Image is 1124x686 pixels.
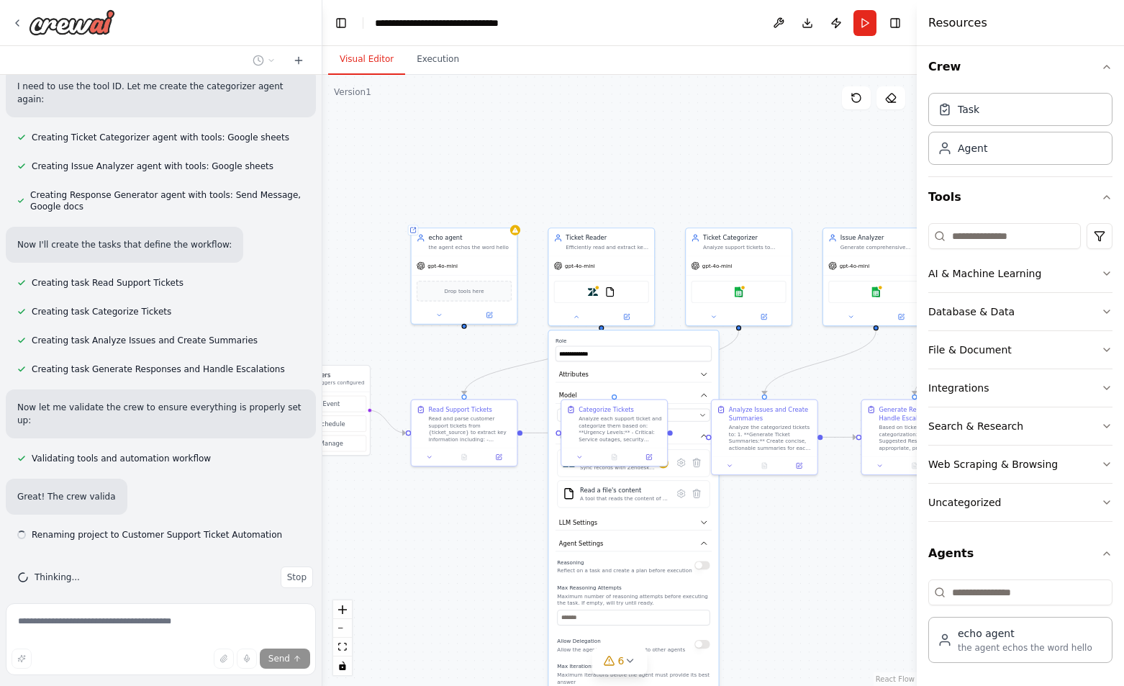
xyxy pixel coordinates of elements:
[214,649,234,669] button: Upload files
[557,638,600,644] span: Allow Delegation
[333,600,352,675] div: React Flow controls
[333,638,352,656] button: fit view
[32,364,285,375] span: Creating task Generate Responses and Handle Escalations
[561,400,668,467] div: Categorize TicketsAnalyze each support ticket and categorize them based on: **Urgency Levels:** -...
[566,244,649,251] div: Efficiently read and extract key information from customer support tickets including customer det...
[733,286,743,297] img: Google sheets
[281,567,313,588] button: Stop
[689,486,704,501] button: Delete tool
[928,331,1112,369] button: File & Document
[928,369,1112,407] button: Integrations
[822,227,930,326] div: Issue AnalyzerGenerate comprehensive summaries of support tickets, identify common patterns and r...
[17,80,304,106] p: I need to use the tool ID. Let me create the categorizer agent again:
[674,455,689,470] button: Configure tool
[958,102,979,117] div: Task
[375,16,537,30] nav: breadcrumb
[429,244,512,251] div: the agent echos the word hello
[563,456,575,469] img: Zendesk
[557,585,710,592] label: Max Reasoning Attempts
[30,189,304,212] span: Creating Response Generator agent with tools: Send Message, Google docs
[602,312,651,322] button: Open in side panel
[618,654,625,668] span: 6
[958,141,987,155] div: Agent
[928,266,1041,281] div: AI & Machine Learning
[557,559,584,565] span: Reasoning
[319,439,343,448] span: Manage
[237,649,257,669] button: Click to speak your automation idea
[580,495,668,502] div: A tool that reads the content of a file. To use this tool, provide a 'file_path' parameter with t...
[287,52,310,69] button: Start a new chat
[580,464,658,471] div: Sync records with Zendesk Support
[260,649,310,669] button: Send
[460,330,606,394] g: Edge from 672e0be6-8ad9-4768-ae65-1ced2cedc382 to 4857a592-d694-4d50-9b2a-d1bebb696604
[557,592,710,606] p: Maximum number of reasoning attempts before executing the task. If empty, will try until ready.
[928,293,1112,330] button: Database & Data
[557,567,692,574] p: Reflect on a task and create a plan before execution
[32,453,211,464] span: Validating tools and automation workflow
[563,487,575,500] img: FileReadTool
[928,484,1112,521] button: Uncategorized
[861,400,968,476] div: Generate Responses and Handle EscalationsBased on ticket analysis and categorization: 1. **Genera...
[429,405,492,414] div: Read Support Tickets
[556,388,712,404] button: Model
[556,515,712,531] button: LLM Settings
[286,435,366,452] button: Manage
[286,396,366,412] button: Event
[566,233,649,242] div: Ticket Reader
[32,335,258,346] span: Creating task Analyze Issues and Create Summaries
[557,672,710,685] p: Maximum iterations before the agent must provide its best answer
[729,405,812,423] div: Analyze Issues and Create Summaries
[556,366,712,382] button: Attributes
[910,330,1018,394] g: Edge from f339dd19-a3b4-4e48-9493-f2fbd27e5466 to 03376deb-3c4d-4460-93f8-34d2c1a9c4e6
[928,495,1001,510] div: Uncategorized
[465,310,513,320] button: Open in side panel
[429,233,512,242] div: echo agent
[928,14,987,32] h4: Resources
[596,452,632,462] button: No output available
[928,217,1112,533] div: Tools
[928,47,1112,87] button: Crew
[331,13,351,33] button: Hide left sidebar
[928,533,1112,574] button: Agents
[484,452,514,462] button: Open in side panel
[740,312,788,322] button: Open in side panel
[32,277,183,289] span: Creating task Read Support Tickets
[928,574,1112,674] div: Agents
[32,161,273,172] span: Creating Issue Analyzer agent with tools: Google sheets
[557,663,710,670] label: Max Iterations
[928,177,1112,217] button: Tools
[333,619,352,638] button: zoom out
[703,244,787,251] div: Analyze support tickets to categorize them by urgency level (Critical, High, Medium, Low) and top...
[429,415,512,443] div: Read and parse customer support tickets from {ticket_source} to extract key information including...
[840,262,870,269] span: gpt-4o-mini
[579,415,662,443] div: Analyze each support ticket and categorize them based on: **Urgency Levels:** - Critical: Service...
[928,446,1112,483] button: Web Scraping & Browsing
[282,365,371,456] div: TriggersNo triggers configuredEventScheduleManage
[729,424,812,451] div: Analyze the categorized tickets to: 1. **Generate Ticket Summaries:** Create concise, actionable ...
[559,391,577,400] span: Model
[405,45,471,75] button: Execution
[689,455,704,470] button: Delete tool
[32,529,282,541] span: Renaming project to Customer Support Ticket Automation
[12,649,32,669] button: Improve this prompt
[427,262,458,269] span: gpt-4o-mini
[286,415,366,432] button: Schedule
[928,419,1023,433] div: Search & Research
[268,653,290,664] span: Send
[333,600,352,619] button: zoom in
[840,233,924,242] div: Issue Analyzer
[328,45,405,75] button: Visual Editor
[822,433,856,441] g: Edge from 44a583cc-e64b-44a1-b864-5c05768d1e8c to 03376deb-3c4d-4460-93f8-34d2c1a9c4e6
[556,428,712,444] button: Tools
[369,406,406,437] g: Edge from triggers to 4857a592-d694-4d50-9b2a-d1bebb696604
[29,9,115,35] img: Logo
[307,371,364,379] h3: Triggers
[322,400,340,408] span: Event
[559,539,604,548] span: Agent Settings
[879,424,962,451] div: Based on ticket analysis and categorization: 1. **Generate Suggested Responses:** Create appropri...
[556,536,712,551] button: Agent Settings
[580,486,668,495] div: Read a file's content
[685,227,792,326] div: Ticket CategorizerAnalyze support tickets to categorize them by urgency level (Critical, High, Me...
[760,330,880,394] g: Edge from 10e5e768-c35a-412f-9aab-0f4dee35747d to 44a583cc-e64b-44a1-b864-5c05768d1e8c
[674,486,689,501] button: Configure tool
